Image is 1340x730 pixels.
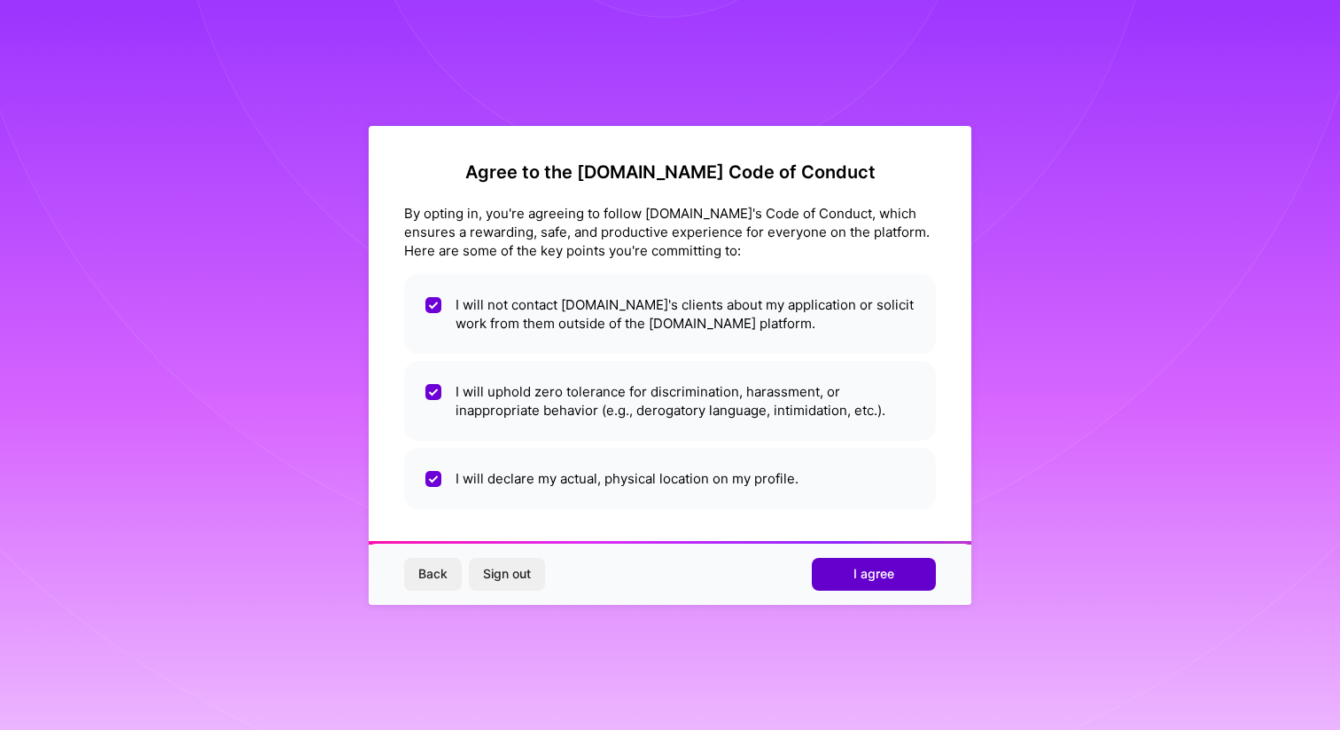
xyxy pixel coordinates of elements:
[404,558,462,590] button: Back
[404,161,936,183] h2: Agree to the [DOMAIN_NAME] Code of Conduct
[483,565,531,583] span: Sign out
[404,204,936,260] div: By opting in, you're agreeing to follow [DOMAIN_NAME]'s Code of Conduct, which ensures a rewardin...
[853,565,894,583] span: I agree
[812,558,936,590] button: I agree
[404,361,936,441] li: I will uphold zero tolerance for discrimination, harassment, or inappropriate behavior (e.g., der...
[469,558,545,590] button: Sign out
[404,448,936,509] li: I will declare my actual, physical location on my profile.
[418,565,448,583] span: Back
[404,274,936,354] li: I will not contact [DOMAIN_NAME]'s clients about my application or solicit work from them outside...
